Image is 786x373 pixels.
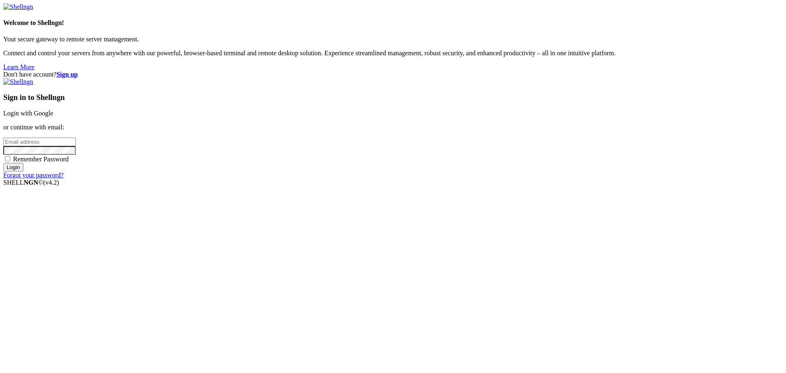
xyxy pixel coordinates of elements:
span: Remember Password [13,156,69,163]
h3: Sign in to Shellngn [3,93,783,102]
input: Email address [3,138,76,146]
a: Login with Google [3,110,53,117]
img: Shellngn [3,78,33,86]
p: Your secure gateway to remote server management. [3,36,783,43]
b: NGN [24,179,38,186]
input: Remember Password [5,156,10,161]
a: Learn More [3,63,34,70]
p: Connect and control your servers from anywhere with our powerful, browser-based terminal and remo... [3,50,783,57]
span: SHELL © [3,179,59,186]
img: Shellngn [3,3,33,11]
a: Forgot your password? [3,172,63,179]
div: Don't have account? [3,71,783,78]
input: Login [3,163,23,172]
p: or continue with email: [3,124,783,131]
span: 4.2.0 [43,179,59,186]
a: Sign up [56,71,78,78]
h4: Welcome to Shellngn! [3,19,783,27]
